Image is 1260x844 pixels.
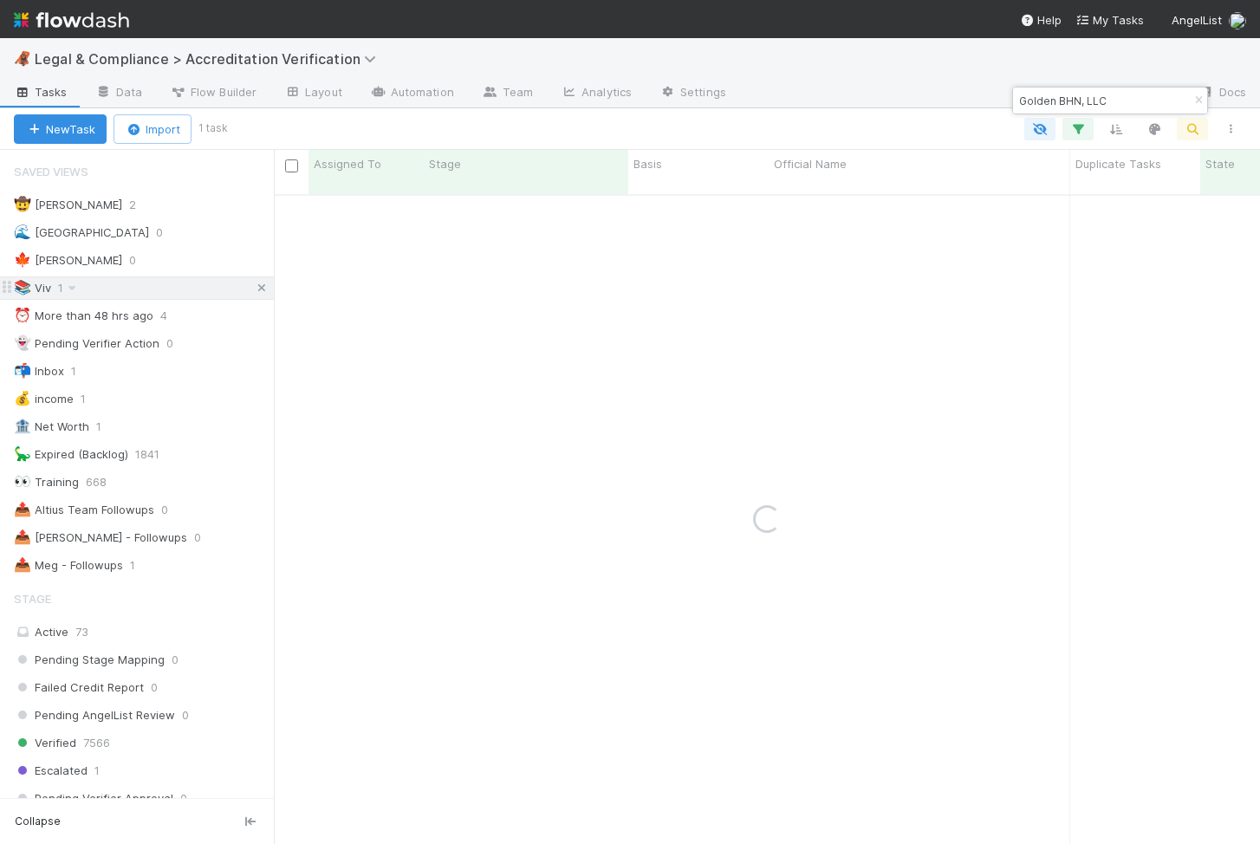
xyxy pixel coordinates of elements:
[14,732,76,754] span: Verified
[14,363,31,378] span: 📬
[1205,155,1235,172] span: State
[96,416,119,438] span: 1
[14,5,129,35] img: logo-inverted-e16ddd16eac7371096b0.svg
[15,814,61,829] span: Collapse
[646,80,740,107] a: Settings
[129,194,153,216] span: 2
[35,50,385,68] span: Legal & Compliance > Accreditation Verification
[356,80,468,107] a: Automation
[14,557,31,572] span: 📤
[14,83,68,101] span: Tasks
[14,308,31,322] span: ⏰
[14,446,31,461] span: 🦕
[285,159,298,172] input: Toggle All Rows Selected
[14,224,31,239] span: 🌊
[14,502,31,516] span: 📤
[14,788,173,809] span: Pending Verifier Approval
[14,335,31,350] span: 👻
[1185,80,1260,107] a: Docs
[81,388,103,410] span: 1
[14,333,159,354] div: Pending Verifier Action
[468,80,547,107] a: Team
[14,677,144,698] span: Failed Credit Report
[14,419,31,433] span: 🏦
[547,80,646,107] a: Analytics
[198,120,228,136] small: 1 task
[194,527,218,549] span: 0
[14,474,31,489] span: 👀
[151,677,158,698] span: 0
[1229,12,1246,29] img: avatar_7d83f73c-397d-4044-baf2-bb2da42e298f.png
[130,555,153,576] span: 1
[14,760,88,782] span: Escalated
[172,649,179,671] span: 0
[429,155,461,172] span: Stage
[14,555,123,576] div: Meg - Followups
[161,499,185,521] span: 0
[14,194,122,216] div: [PERSON_NAME]
[1172,13,1222,27] span: AngelList
[14,252,31,267] span: 🍁
[75,625,88,639] span: 73
[14,529,31,544] span: 📤
[156,222,180,243] span: 0
[14,527,187,549] div: [PERSON_NAME] - Followups
[14,704,175,726] span: Pending AngelList Review
[314,155,381,172] span: Assigned To
[58,277,81,299] span: 1
[1020,11,1062,29] div: Help
[170,83,257,101] span: Flow Builder
[14,280,31,295] span: 📚
[14,360,64,382] div: Inbox
[14,154,88,189] span: Saved Views
[14,499,154,521] div: Altius Team Followups
[86,471,124,493] span: 668
[14,444,128,465] div: Expired (Backlog)
[94,760,100,782] span: 1
[14,416,89,438] div: Net Worth
[129,250,153,271] span: 0
[14,250,122,271] div: [PERSON_NAME]
[14,222,149,243] div: [GEOGRAPHIC_DATA]
[81,80,156,107] a: Data
[14,649,165,671] span: Pending Stage Mapping
[1075,155,1161,172] span: Duplicate Tasks
[160,305,185,327] span: 4
[14,305,153,327] div: More than 48 hrs ago
[166,333,191,354] span: 0
[14,391,31,406] span: 💰
[774,155,847,172] span: Official Name
[83,732,110,754] span: 7566
[135,444,177,465] span: 1841
[14,581,51,616] span: Stage
[71,360,94,382] span: 1
[1075,13,1144,27] span: My Tasks
[14,471,79,493] div: Training
[114,114,192,144] button: Import
[14,197,31,211] span: 🤠
[14,621,270,643] div: Active
[14,277,51,299] div: Viv
[270,80,356,107] a: Layout
[1016,90,1189,111] input: Search...
[14,388,74,410] div: income
[633,155,662,172] span: Basis
[14,51,31,66] span: 🦧
[14,114,107,144] button: NewTask
[182,704,189,726] span: 0
[180,788,187,809] span: 0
